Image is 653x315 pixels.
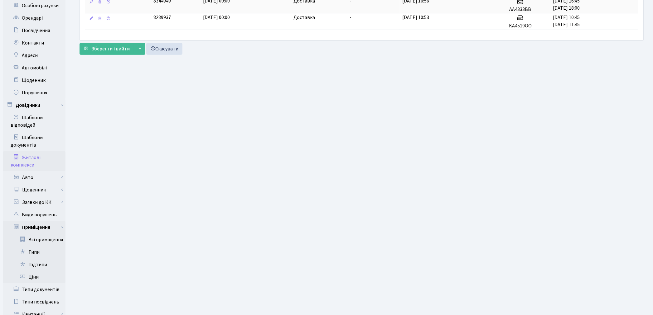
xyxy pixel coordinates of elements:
span: [DATE] 10:45 [DATE] 11:45 [553,14,580,28]
a: Типи документів [3,283,65,296]
a: Житлові комплекси [3,151,65,171]
a: Адреси [3,49,65,62]
a: Типи посвідчень [3,296,65,308]
a: Контакти [3,37,65,49]
a: Автомобілі [3,62,65,74]
a: Довідники [3,99,65,111]
a: Всі приміщення [7,233,65,246]
a: Орендарі [3,12,65,24]
a: Ціни [7,271,65,283]
h5: KA4519OO [493,23,548,29]
a: Заявки до КК [7,196,65,209]
span: [DATE] 10:53 [402,14,429,21]
a: Підтипи [7,258,65,271]
a: Шаблони документів [3,131,65,151]
a: Типи [7,246,65,258]
a: Авто [7,171,65,184]
span: Доставка [293,14,315,21]
a: Порушення [3,87,65,99]
span: Зберегти і вийти [91,45,130,52]
span: - [350,14,351,21]
span: 8289937 [153,14,171,21]
a: Види порушень [3,209,65,221]
a: Посвідчення [3,24,65,37]
a: Скасувати [146,43,182,55]
a: Щоденник [7,184,65,196]
a: Щоденник [3,74,65,87]
h5: AA4333BB [493,7,548,12]
a: Приміщення [7,221,65,233]
span: [DATE] 00:00 [203,14,230,21]
a: Шаблони відповідей [3,111,65,131]
button: Зберегти і вийти [80,43,134,55]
